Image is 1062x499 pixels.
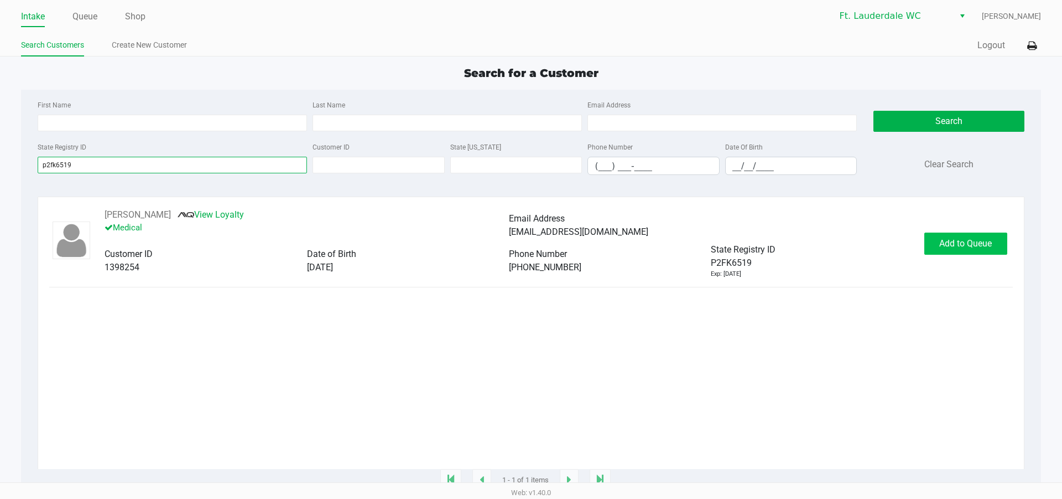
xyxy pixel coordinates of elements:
[511,488,551,497] span: Web: v1.40.0
[725,142,763,152] label: Date Of Birth
[560,469,579,491] app-submit-button: Next
[105,208,171,222] button: See customer info
[313,100,345,110] label: Last Name
[711,244,775,255] span: State Registry ID
[440,469,461,491] app-submit-button: Move to first page
[72,9,97,24] a: Queue
[982,11,1041,22] span: [PERSON_NAME]
[873,111,1024,132] button: Search
[509,262,581,272] span: [PHONE_NUMBER]
[587,157,720,175] kendo-maskedtextbox: Format: (999) 999-9999
[977,39,1005,52] button: Logout
[509,249,567,259] span: Phone Number
[587,100,631,110] label: Email Address
[939,238,992,249] span: Add to Queue
[954,6,970,26] button: Select
[21,9,45,24] a: Intake
[924,158,973,171] button: Clear Search
[711,256,752,270] span: P2FK6519
[587,142,633,152] label: Phone Number
[21,38,84,52] a: Search Customers
[178,209,244,220] a: View Loyalty
[38,142,86,152] label: State Registry ID
[924,233,1007,255] button: Add to Queue
[590,469,611,491] app-submit-button: Move to last page
[38,100,71,110] label: First Name
[502,475,549,486] span: 1 - 1 of 1 items
[588,157,719,174] input: Format: (999) 999-9999
[472,469,491,491] app-submit-button: Previous
[112,38,187,52] a: Create New Customer
[840,9,948,23] span: Ft. Lauderdale WC
[105,249,153,259] span: Customer ID
[509,213,565,224] span: Email Address
[105,222,509,234] p: Medical
[105,262,139,272] span: 1398254
[725,157,857,175] kendo-maskedtextbox: Format: MM/DD/YYYY
[726,157,857,174] input: Format: MM/DD/YYYY
[464,66,598,80] span: Search for a Customer
[125,9,145,24] a: Shop
[711,270,741,279] div: Exp: [DATE]
[509,227,648,237] span: [EMAIL_ADDRESS][DOMAIN_NAME]
[307,262,333,272] span: [DATE]
[313,142,350,152] label: Customer ID
[450,142,501,152] label: State [US_STATE]
[307,249,356,259] span: Date of Birth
